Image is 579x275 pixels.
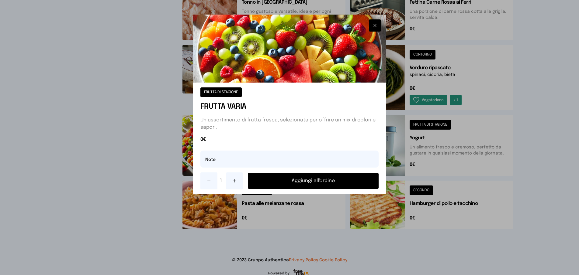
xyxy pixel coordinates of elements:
[193,15,386,83] img: FRUTTA VARIA
[200,87,242,97] button: FRUTTA DI STAGIONE
[220,177,224,185] span: 1
[200,136,379,143] span: 0€
[200,117,379,131] p: Un assortimento di frutta fresca, selezionata per offrire un mix di colori e sapori.
[200,102,379,112] h1: FRUTTA VARIA
[248,173,379,189] button: Aggiungi all'ordine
